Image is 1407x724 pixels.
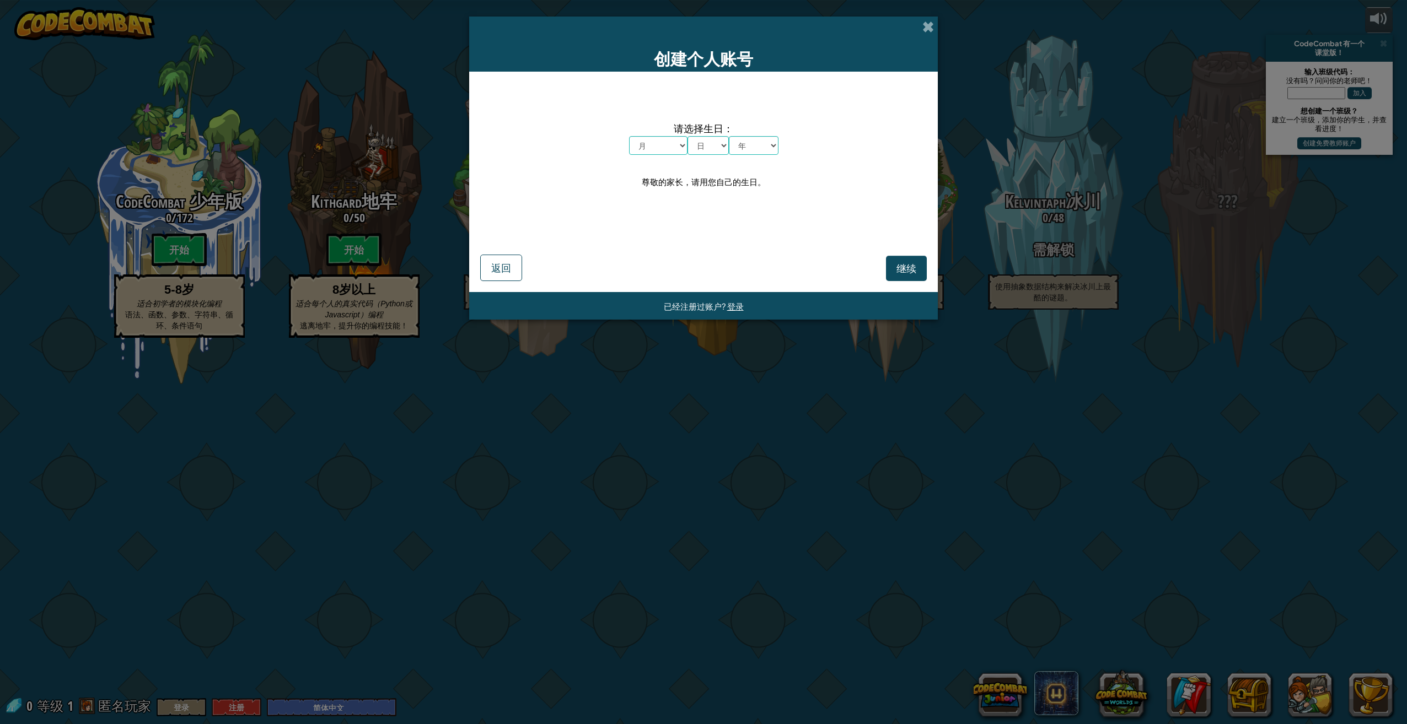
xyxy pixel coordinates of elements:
[886,256,927,281] button: 继续
[727,301,744,311] a: 登录
[664,301,727,311] span: 已经注册过账户?
[629,120,778,136] span: 请选择生日：
[896,262,916,274] span: 继续
[654,48,753,69] span: 创建个人账号
[642,174,766,190] div: 尊敬的家长，请用您自己的生日。
[491,261,511,274] span: 返回
[480,255,522,281] button: 返回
